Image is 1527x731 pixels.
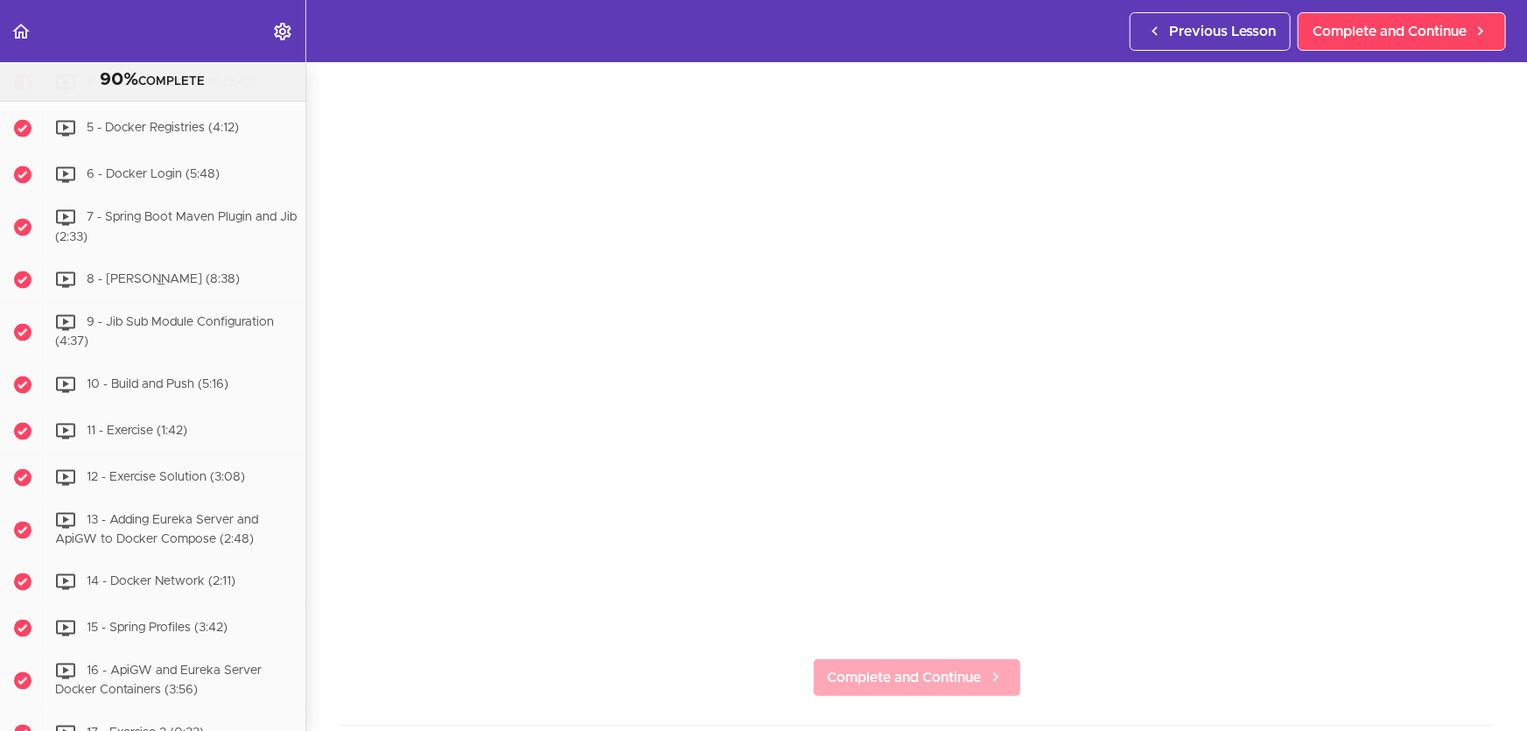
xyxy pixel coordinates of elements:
span: 6 - Docker Login (5:48) [87,169,220,181]
a: Previous Lesson [1130,12,1291,51]
span: 16 - ApiGW and Eureka Server Docker Containers (3:56) [55,665,262,698]
span: 9 - Jib Sub Module Configuration (4:37) [55,316,274,348]
svg: Settings Menu [272,21,293,42]
span: 5 - Docker Registries (4:12) [87,123,239,135]
span: 8 - [PERSON_NAME] (8:38) [87,273,240,285]
span: 7 - Spring Boot Maven Plugin and Jib (2:33) [55,212,297,244]
a: Complete and Continue [813,658,1021,697]
span: 11 - Exercise (1:42) [87,425,187,437]
span: 90% [101,71,139,88]
span: Complete and Continue [828,667,982,688]
div: COMPLETE [22,69,284,92]
span: 12 - Exercise Solution (3:08) [87,471,245,483]
span: 10 - Build and Push (5:16) [87,378,228,390]
span: Previous Lesson [1169,21,1276,42]
span: 14 - Docker Network (2:11) [87,576,235,588]
span: 13 - Adding Eureka Server and ApiGW to Docker Compose (2:48) [55,514,258,546]
a: Complete and Continue [1298,12,1506,51]
span: 15 - Spring Profiles (3:42) [87,622,228,635]
svg: Back to course curriculum [11,21,32,42]
span: Complete and Continue [1313,21,1467,42]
